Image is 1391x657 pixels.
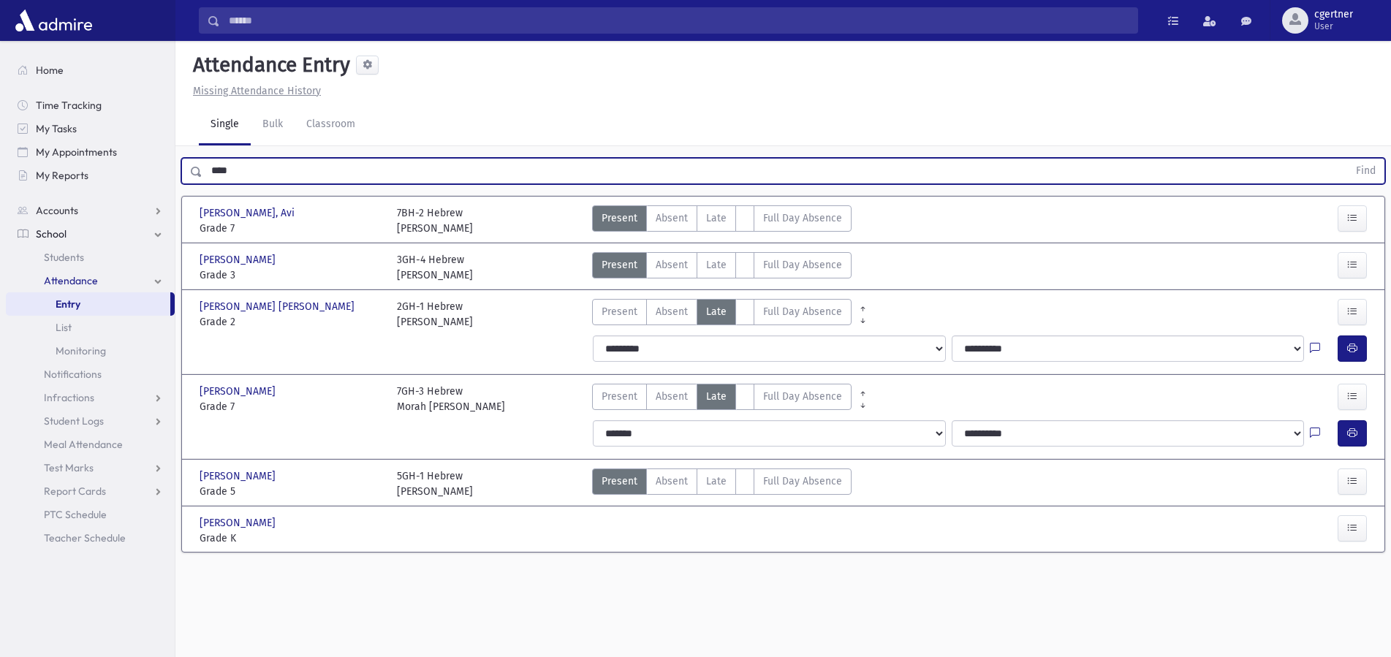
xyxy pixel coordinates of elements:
span: Late [706,210,727,226]
span: Full Day Absence [763,304,842,319]
span: Entry [56,297,80,311]
span: [PERSON_NAME], Avi [200,205,297,221]
span: Monitoring [56,344,106,357]
span: Late [706,474,727,489]
a: My Tasks [6,117,175,140]
div: AttTypes [592,468,852,499]
span: Full Day Absence [763,257,842,273]
a: Notifications [6,362,175,386]
span: My Appointments [36,145,117,159]
span: User [1314,20,1353,32]
a: Entry [6,292,170,316]
div: 7BH-2 Hebrew [PERSON_NAME] [397,205,473,236]
img: AdmirePro [12,6,96,35]
span: Notifications [44,368,102,381]
a: Infractions [6,386,175,409]
span: Full Day Absence [763,474,842,489]
span: Absent [656,257,688,273]
span: Students [44,251,84,264]
span: Infractions [44,391,94,404]
span: Grade 5 [200,484,382,499]
a: List [6,316,175,339]
a: Meal Attendance [6,433,175,456]
a: Student Logs [6,409,175,433]
span: School [36,227,67,240]
a: Monitoring [6,339,175,362]
div: 3GH-4 Hebrew [PERSON_NAME] [397,252,473,283]
span: Present [602,210,637,226]
a: Accounts [6,199,175,222]
span: Absent [656,389,688,404]
span: [PERSON_NAME] [200,515,278,531]
u: Missing Attendance History [193,85,321,97]
a: Test Marks [6,456,175,479]
a: Bulk [251,105,295,145]
span: Meal Attendance [44,438,123,451]
span: [PERSON_NAME] [200,468,278,484]
a: Classroom [295,105,367,145]
a: Time Tracking [6,94,175,117]
span: Grade 2 [200,314,382,330]
h5: Attendance Entry [187,53,350,77]
span: Test Marks [44,461,94,474]
span: Present [602,474,637,489]
a: Attendance [6,269,175,292]
a: Report Cards [6,479,175,503]
span: Full Day Absence [763,389,842,404]
span: Full Day Absence [763,210,842,226]
span: Present [602,304,637,319]
div: 2GH-1 Hebrew [PERSON_NAME] [397,299,473,330]
a: My Appointments [6,140,175,164]
a: Missing Attendance History [187,85,321,97]
a: Single [199,105,251,145]
span: Accounts [36,204,78,217]
span: [PERSON_NAME] [200,384,278,399]
div: AttTypes [592,252,852,283]
span: Grade 7 [200,221,382,236]
span: Attendance [44,274,98,287]
span: cgertner [1314,9,1353,20]
span: Grade K [200,531,382,546]
div: AttTypes [592,384,852,414]
span: Grade 7 [200,399,382,414]
span: Report Cards [44,485,106,498]
span: Time Tracking [36,99,102,112]
input: Search [220,7,1137,34]
span: Absent [656,210,688,226]
a: Home [6,58,175,82]
div: AttTypes [592,205,852,236]
a: Teacher Schedule [6,526,175,550]
span: Home [36,64,64,77]
span: My Tasks [36,122,77,135]
span: [PERSON_NAME] [200,252,278,267]
div: AttTypes [592,299,852,330]
button: Find [1347,159,1384,183]
span: My Reports [36,169,88,182]
span: Late [706,257,727,273]
a: My Reports [6,164,175,187]
span: [PERSON_NAME] [PERSON_NAME] [200,299,357,314]
span: Student Logs [44,414,104,428]
div: 7GH-3 Hebrew Morah [PERSON_NAME] [397,384,505,414]
span: Present [602,389,637,404]
span: Absent [656,474,688,489]
span: List [56,321,72,334]
span: Teacher Schedule [44,531,126,544]
div: 5GH-1 Hebrew [PERSON_NAME] [397,468,473,499]
span: PTC Schedule [44,508,107,521]
span: Late [706,304,727,319]
span: Grade 3 [200,267,382,283]
span: Absent [656,304,688,319]
span: Late [706,389,727,404]
a: Students [6,246,175,269]
a: School [6,222,175,246]
span: Present [602,257,637,273]
a: PTC Schedule [6,503,175,526]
